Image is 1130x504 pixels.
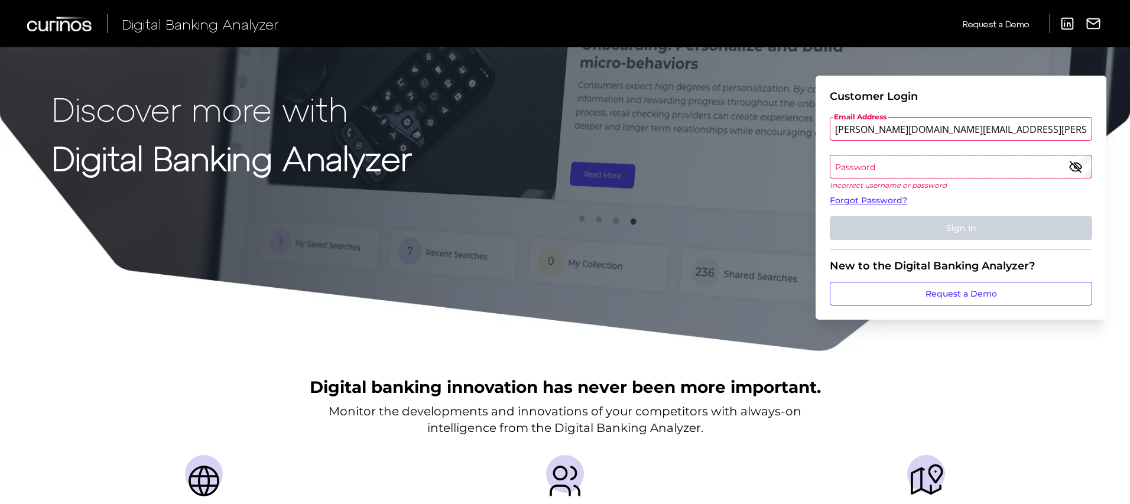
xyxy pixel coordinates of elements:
[830,216,1092,240] button: Sign In
[546,462,584,500] img: Providers
[833,112,888,122] span: Email Address
[185,462,223,500] img: Countries
[830,282,1092,305] a: Request a Demo
[963,14,1029,34] a: Request a Demo
[122,15,279,32] span: Digital Banking Analyzer
[830,156,1091,177] label: Password
[329,403,801,436] p: Monitor the developments and innovations of your competitors with always-on intelligence from the...
[830,90,1092,103] div: Customer Login
[963,19,1029,29] span: Request a Demo
[830,259,1092,272] div: New to the Digital Banking Analyzer?
[907,462,945,500] img: Journeys
[830,194,1092,207] a: Forgot Password?
[310,376,821,398] h2: Digital banking innovation has never been more important.
[52,90,412,127] p: Discover more with
[52,138,412,177] strong: Digital Banking Analyzer
[27,17,93,31] img: Curinos
[830,181,1092,190] p: Incorrect username or password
